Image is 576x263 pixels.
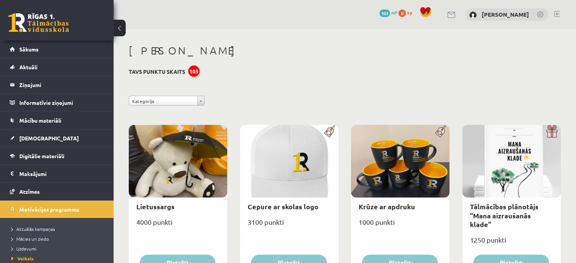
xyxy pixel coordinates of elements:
div: 4000 punkti [129,216,227,235]
a: Informatīvie ziņojumi [10,94,104,111]
span: [DEMOGRAPHIC_DATA] [19,135,79,142]
a: 103 mP [379,9,397,16]
span: 0 [398,9,406,17]
a: Maksājumi [10,165,104,182]
a: Mācies un ziedo [11,235,106,242]
legend: Ziņojumi [19,76,104,93]
img: Populāra prece [322,125,339,138]
div: 1000 punkti [351,216,450,235]
span: xp [407,9,412,16]
a: Lietussargs [136,202,175,211]
div: 1250 punkti [462,233,561,252]
h3: Tavs punktu skaits [129,68,185,75]
img: Populāra prece [432,125,450,138]
a: Sākums [10,40,104,58]
img: Dāvana ar pārsteigumu [544,125,561,138]
a: Cepure ar skolas logo [248,202,318,211]
legend: Maksājumi [19,165,104,182]
span: mP [391,9,397,16]
span: 103 [379,9,390,17]
span: Digitālie materiāli [19,153,64,159]
legend: Informatīvie ziņojumi [19,94,104,111]
span: Atzīmes [19,188,40,195]
a: Ziņojumi [10,76,104,93]
span: Sākums [19,46,39,53]
a: Aktuālās kampaņas [11,226,106,232]
div: 3100 punkti [240,216,339,235]
a: Uzdevumi [11,245,106,252]
div: 103 [188,65,200,77]
span: Motivācijas programma [19,206,79,213]
a: Mācību materiāli [10,112,104,129]
a: Rīgas 1. Tālmācības vidusskola [8,13,69,32]
a: Kategorija [129,96,204,106]
a: Veikals [11,255,106,262]
a: [PERSON_NAME] [482,11,529,18]
a: Krūze ar apdruku [359,202,415,211]
a: 0 xp [398,9,416,16]
span: Uzdevumi [11,246,36,252]
a: Tālmācības plānotājs "Mana aizraušanās klade" [470,202,539,229]
a: Motivācijas programma [10,201,104,218]
img: Arnolds Mikuličs [469,11,477,19]
span: Mācību materiāli [19,117,61,124]
a: [DEMOGRAPHIC_DATA] [10,129,104,147]
a: Digitālie materiāli [10,147,104,165]
a: Aktuāli [10,58,104,76]
span: Aktuālās kampaņas [11,226,55,232]
span: Aktuāli [19,64,37,70]
span: Veikals [11,255,34,261]
h1: [PERSON_NAME] [129,44,561,57]
span: Kategorija [132,96,194,106]
span: Mācies un ziedo [11,236,49,242]
a: Atzīmes [10,183,104,200]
